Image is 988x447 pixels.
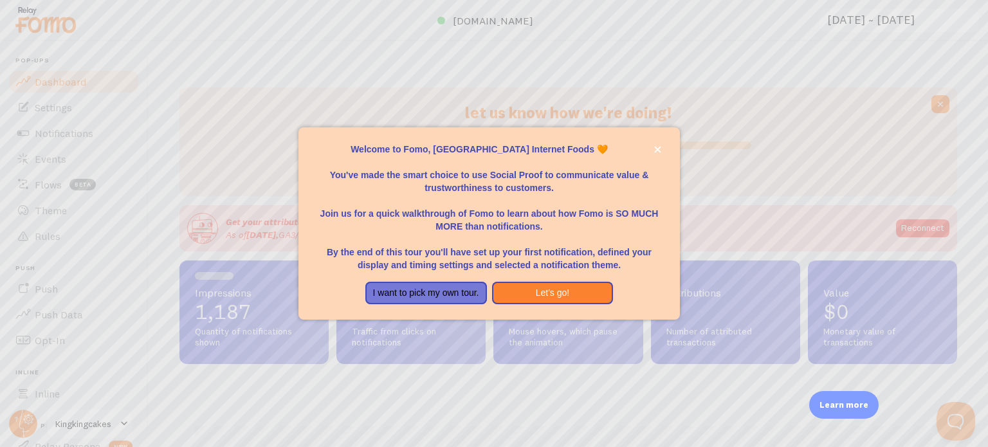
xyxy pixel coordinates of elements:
[298,127,679,320] div: Welcome to Fomo, New Orleans Internet Foods 🧡You&amp;#39;ve made the smart choice to use Social P...
[314,233,664,271] p: By the end of this tour you'll have set up your first notification, defined your display and timi...
[809,391,879,419] div: Learn more
[819,399,868,411] p: Learn more
[314,156,664,194] p: You've made the smart choice to use Social Proof to communicate value & trustworthiness to custom...
[365,282,487,305] button: I want to pick my own tour.
[492,282,614,305] button: Let's go!
[314,194,664,233] p: Join us for a quick walkthrough of Fomo to learn about how Fomo is SO MUCH MORE than notifications.
[314,143,664,156] p: Welcome to Fomo, [GEOGRAPHIC_DATA] Internet Foods 🧡
[651,143,664,156] button: close,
